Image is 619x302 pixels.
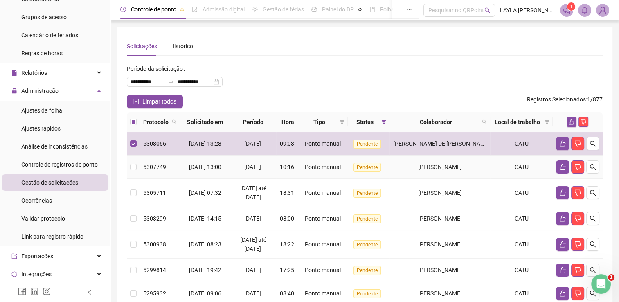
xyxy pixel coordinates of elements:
[131,6,176,13] span: Controle de ponto
[590,164,596,170] span: search
[545,119,549,124] span: filter
[305,140,341,147] span: Ponto manual
[353,140,381,149] span: Pendente
[559,267,566,273] span: like
[574,267,581,273] span: dislike
[353,289,381,298] span: Pendente
[305,189,341,196] span: Ponto manual
[393,140,490,147] span: [PERSON_NAME] DE [PERSON_NAME]
[574,215,581,222] span: dislike
[569,119,574,125] span: like
[559,189,566,196] span: like
[252,7,258,12] span: sun
[590,290,596,297] span: search
[172,119,177,124] span: search
[484,7,491,14] span: search
[559,290,566,297] span: like
[353,163,381,172] span: Pendente
[21,233,83,240] span: Link para registro rápido
[418,215,462,222] span: [PERSON_NAME]
[263,6,304,13] span: Gestão de férias
[189,290,221,297] span: [DATE] 09:06
[189,140,221,147] span: [DATE] 13:28
[543,116,551,128] span: filter
[21,197,52,204] span: Ocorrências
[143,241,166,248] span: 5300938
[142,97,176,106] span: Limpar todos
[120,7,126,12] span: clock-circle
[127,95,183,108] button: Limpar todos
[11,271,17,277] span: sync
[559,215,566,222] span: like
[244,164,261,170] span: [DATE]
[230,112,277,132] th: Período
[127,42,157,51] div: Solicitações
[482,119,487,124] span: search
[21,253,53,259] span: Exportações
[302,117,336,126] span: Tipo
[351,117,378,126] span: Status
[305,267,341,273] span: Ponto manual
[87,289,92,295] span: left
[133,99,139,104] span: check-square
[581,119,586,125] span: dislike
[527,96,586,103] span: Registros Selecionados
[381,119,386,124] span: filter
[590,215,596,222] span: search
[574,164,581,170] span: dislike
[490,207,552,230] td: CATU
[591,274,611,294] iframe: Intercom live chat
[563,7,570,14] span: notification
[18,287,26,295] span: facebook
[21,70,47,76] span: Relatórios
[608,274,614,281] span: 1
[418,267,462,273] span: [PERSON_NAME]
[490,179,552,207] td: CATU
[127,62,188,75] label: Período da solicitação
[280,164,294,170] span: 10:16
[143,215,166,222] span: 5303299
[240,185,266,201] span: [DATE] até [DATE]
[480,116,488,128] span: search
[380,116,388,128] span: filter
[353,214,381,223] span: Pendente
[490,156,552,179] td: CATU
[280,189,294,196] span: 18:31
[280,290,294,297] span: 08:40
[322,6,354,13] span: Painel do DP
[500,6,555,15] span: LAYLA [PERSON_NAME] - PERBRAS
[305,241,341,248] span: Ponto manual
[21,88,59,94] span: Administração
[590,140,596,147] span: search
[244,140,261,147] span: [DATE]
[590,189,596,196] span: search
[393,117,479,126] span: Colaborador
[418,241,462,248] span: [PERSON_NAME]
[180,112,230,132] th: Solicitado em
[143,267,166,273] span: 5299814
[189,164,221,170] span: [DATE] 13:00
[244,267,261,273] span: [DATE]
[168,79,174,85] span: swap-right
[574,290,581,297] span: dislike
[21,215,65,222] span: Validar protocolo
[574,189,581,196] span: dislike
[21,125,61,132] span: Ajustes rápidos
[353,189,381,198] span: Pendente
[490,230,552,259] td: CATU
[590,241,596,248] span: search
[189,267,221,273] span: [DATE] 19:42
[559,164,566,170] span: like
[21,179,78,186] span: Gestão de solicitações
[280,241,294,248] span: 18:22
[143,164,166,170] span: 5307749
[143,117,169,126] span: Protocolo
[353,240,381,249] span: Pendente
[559,241,566,248] span: like
[43,287,51,295] span: instagram
[280,215,294,222] span: 08:00
[559,140,566,147] span: like
[406,7,412,12] span: ellipsis
[418,290,462,297] span: [PERSON_NAME]
[380,6,432,13] span: Folha de pagamento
